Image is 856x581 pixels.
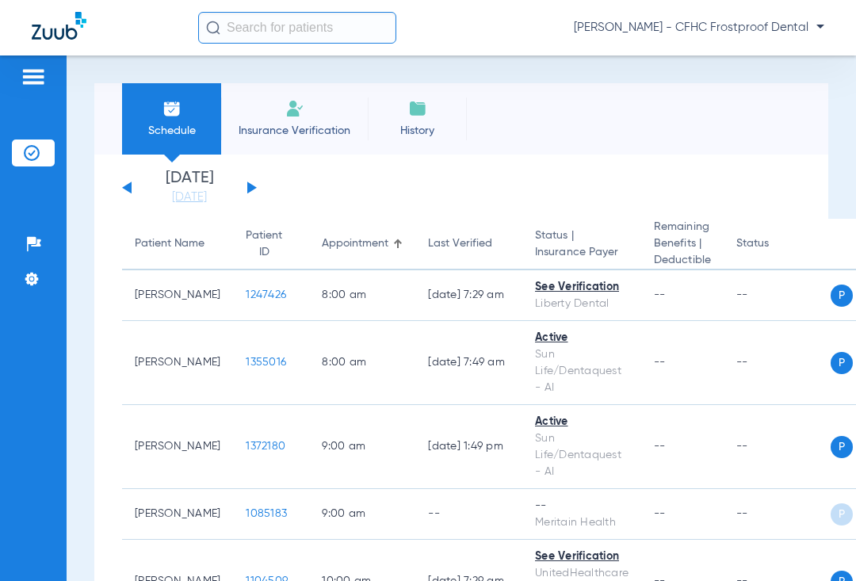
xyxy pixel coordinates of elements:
div: See Verification [535,279,629,296]
div: -- [535,498,629,514]
span: -- [654,508,666,519]
span: 1247426 [246,289,286,300]
div: Last Verified [428,235,492,252]
div: Sun Life/Dentaquest - AI [535,346,629,396]
span: -- [654,357,666,368]
div: Active [535,414,629,430]
td: 8:00 AM [309,321,415,405]
td: -- [724,489,831,540]
div: Patient ID [246,227,296,261]
div: Patient ID [246,227,282,261]
td: -- [724,270,831,321]
td: [PERSON_NAME] [122,270,233,321]
img: Manual Insurance Verification [285,99,304,118]
img: History [408,99,427,118]
img: hamburger-icon [21,67,46,86]
span: [PERSON_NAME] - CFHC Frostproof Dental [574,20,824,36]
a: [DATE] [142,189,237,205]
td: [PERSON_NAME] [122,321,233,405]
td: [PERSON_NAME] [122,489,233,540]
span: P [831,436,853,458]
th: Status | [522,219,641,270]
li: [DATE] [142,170,237,205]
div: Sun Life/Dentaquest - AI [535,430,629,480]
span: Insurance Payer [535,244,629,261]
div: Liberty Dental [535,296,629,312]
div: Patient Name [135,235,204,252]
span: Insurance Verification [233,123,356,139]
th: Status [724,219,831,270]
span: 1085183 [246,508,287,519]
span: -- [654,289,666,300]
th: Remaining Benefits | [641,219,724,270]
input: Search for patients [198,12,396,44]
td: [DATE] 1:49 PM [415,405,522,489]
span: 1372180 [246,441,285,452]
img: Search Icon [206,21,220,35]
span: -- [654,441,666,452]
div: See Verification [535,549,629,565]
img: Zuub Logo [32,12,86,40]
td: -- [724,321,831,405]
div: Patient Name [135,235,220,252]
td: [DATE] 7:29 AM [415,270,522,321]
td: 8:00 AM [309,270,415,321]
td: 9:00 AM [309,489,415,540]
div: Appointment [322,235,403,252]
td: 9:00 AM [309,405,415,489]
td: -- [724,405,831,489]
span: 1355016 [246,357,286,368]
span: Schedule [134,123,209,139]
td: [PERSON_NAME] [122,405,233,489]
span: Deductible [654,252,711,269]
span: P [831,285,853,307]
div: Appointment [322,235,388,252]
span: P [831,352,853,374]
span: P [831,503,853,526]
img: Schedule [162,99,182,118]
div: Active [535,330,629,346]
div: Last Verified [428,235,510,252]
span: History [380,123,455,139]
div: Meritain Health [535,514,629,531]
td: [DATE] 7:49 AM [415,321,522,405]
td: -- [415,489,522,540]
iframe: Chat Widget [777,505,856,581]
